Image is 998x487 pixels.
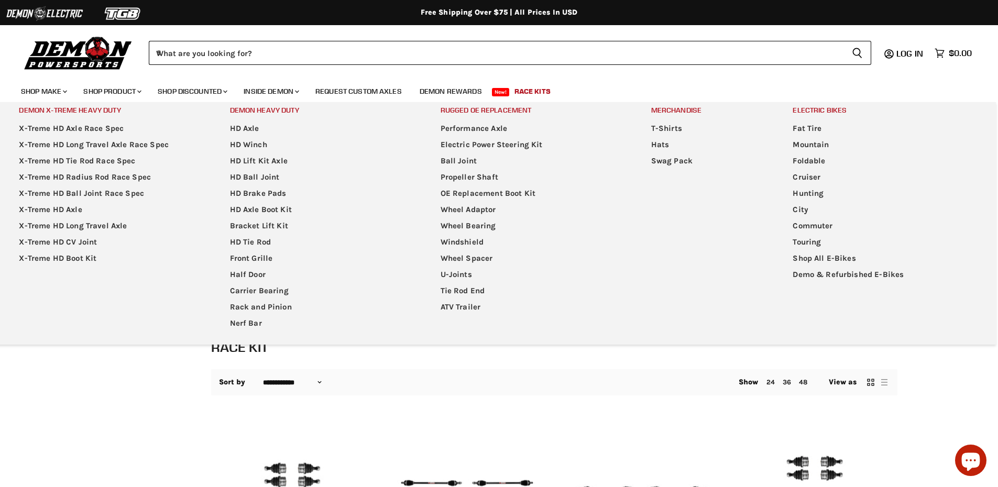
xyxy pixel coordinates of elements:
a: Demon Rewards [412,81,490,102]
a: Half Door [217,267,425,283]
a: Electric Bikes [780,102,988,118]
a: Tie Rod End [427,283,636,299]
a: X-Treme HD Axle [6,202,214,218]
nav: Collection utilities [211,369,897,395]
a: 24 [766,378,775,386]
a: X-Treme HD Radius Rod Race Spec [6,169,214,185]
a: HD Axle [217,120,425,137]
a: Swag Pack [638,153,778,169]
a: Touring [780,234,988,250]
a: X-Treme HD Tie Rod Race Spec [6,153,214,169]
div: Free Shipping Over $75 | All Prices In USD [80,8,918,17]
a: Fat Tire [780,120,988,137]
a: Cruiser [780,169,988,185]
a: Wheel Spacer [427,250,636,267]
a: Demo & Refurbished E-Bikes [780,267,988,283]
h1: Race Kit [211,338,897,356]
a: Propeller Shaft [427,169,636,185]
a: Front Grille [217,250,425,267]
a: Shop All E-Bikes [780,250,988,267]
a: X-Treme HD CV Joint [6,234,214,250]
a: OE Replacement Boot Kit [427,185,636,202]
ul: Main menu [6,120,214,267]
a: Demon X-treme Heavy Duty [6,102,214,118]
img: TGB Logo 2 [84,4,162,24]
input: When autocomplete results are available use up and down arrows to review and enter to select [149,41,843,65]
a: Shop Make [13,81,73,102]
a: HD Winch [217,137,425,153]
img: Demon Powersports [21,34,136,71]
a: X-Treme HD Boot Kit [6,250,214,267]
a: Nerf Bar [217,315,425,331]
a: 48 [799,378,807,386]
button: list view [879,377,890,388]
button: grid view [865,377,876,388]
span: New! [492,88,510,96]
a: Inside Demon [236,81,305,102]
a: HD Ball Joint [217,169,425,185]
a: T-Shirts [638,120,778,137]
span: Log in [896,48,923,59]
a: U-Joints [427,267,636,283]
a: City [780,202,988,218]
a: X-Treme HD Ball Joint Race Spec [6,185,214,202]
a: Hats [638,137,778,153]
a: Bracket Lift Kit [217,218,425,234]
span: View as [829,378,857,386]
a: $0.00 [929,46,977,61]
a: HD Tie Rod [217,234,425,250]
a: Log in [892,49,929,58]
a: Carrier Bearing [217,283,425,299]
ul: Main menu [427,120,636,315]
a: Wheel Bearing [427,218,636,234]
inbox-online-store-chat: Shopify online store chat [952,445,990,479]
a: Demon Heavy Duty [217,102,425,118]
form: Product [149,41,871,65]
a: X-Treme HD Long Travel Axle [6,218,214,234]
ul: Main menu [638,120,778,169]
a: HD Brake Pads [217,185,425,202]
a: Electric Power Steering Kit [427,137,636,153]
a: ATV Trailer [427,299,636,315]
a: Race Kits [507,81,558,102]
a: HD Axle Boot Kit [217,202,425,218]
a: Hunting [780,185,988,202]
img: Demon Electric Logo 2 [5,4,84,24]
a: Merchandise [638,102,778,118]
a: Request Custom Axles [308,81,410,102]
a: Windshield [427,234,636,250]
a: X-Treme HD Axle Race Spec [6,120,214,137]
a: Wheel Adaptor [427,202,636,218]
a: Commuter [780,218,988,234]
a: X-Treme HD Long Travel Axle Race Spec [6,137,214,153]
a: Shop Discounted [150,81,234,102]
a: Rugged OE Replacement [427,102,636,118]
button: Search [843,41,871,65]
span: Show [739,378,759,386]
a: Shop Product [75,81,148,102]
span: $0.00 [949,48,972,58]
ul: Main menu [780,120,988,283]
a: Mountain [780,137,988,153]
label: Sort by [219,378,246,386]
ul: Main menu [217,120,425,331]
a: Foldable [780,153,988,169]
a: HD Lift Kit Axle [217,153,425,169]
a: Performance Axle [427,120,636,137]
ul: Main menu [13,76,969,102]
a: 36 [783,378,791,386]
a: Ball Joint [427,153,636,169]
a: Rack and Pinion [217,299,425,315]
